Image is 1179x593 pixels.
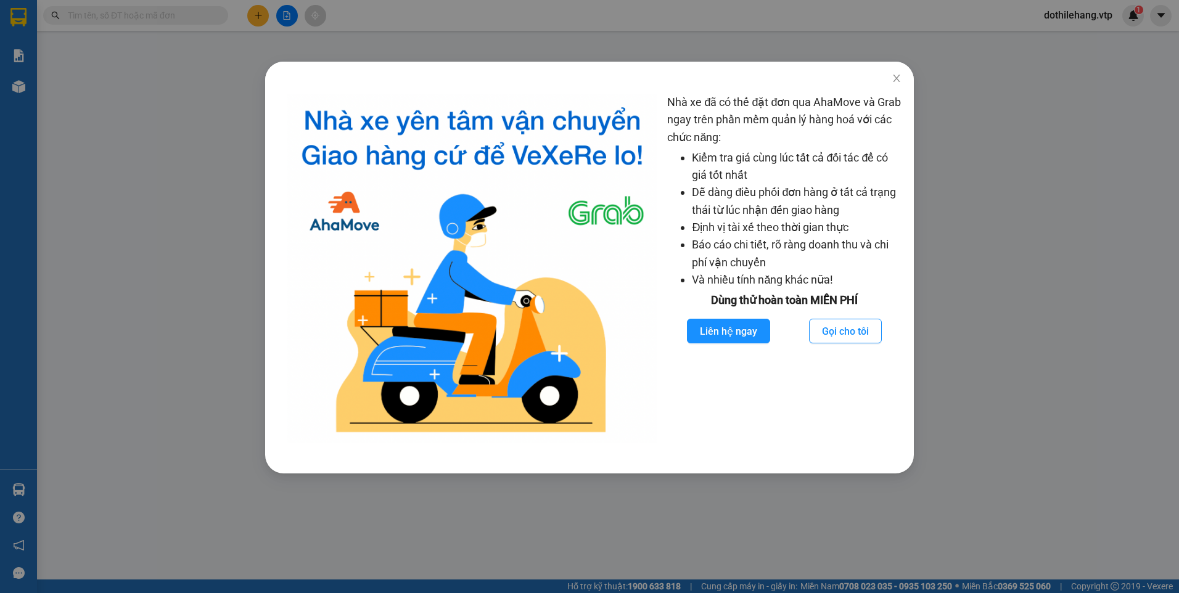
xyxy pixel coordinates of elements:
span: Liên hệ ngay [700,324,757,339]
button: Liên hệ ngay [687,319,770,343]
img: logo [287,94,657,443]
span: close [892,73,902,83]
li: Báo cáo chi tiết, rõ ràng doanh thu và chi phí vận chuyển [692,236,901,271]
button: Close [879,62,914,96]
li: Dễ dàng điều phối đơn hàng ở tất cả trạng thái từ lúc nhận đến giao hàng [692,184,901,219]
button: Gọi cho tôi [809,319,882,343]
span: Gọi cho tôi [822,324,869,339]
li: Và nhiều tính năng khác nữa! [692,271,901,288]
div: Dùng thử hoàn toàn MIỄN PHÍ [667,292,901,309]
div: Nhà xe đã có thể đặt đơn qua AhaMove và Grab ngay trên phần mềm quản lý hàng hoá với các chức năng: [667,94,901,443]
li: Định vị tài xế theo thời gian thực [692,219,901,236]
li: Kiểm tra giá cùng lúc tất cả đối tác để có giá tốt nhất [692,149,901,184]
